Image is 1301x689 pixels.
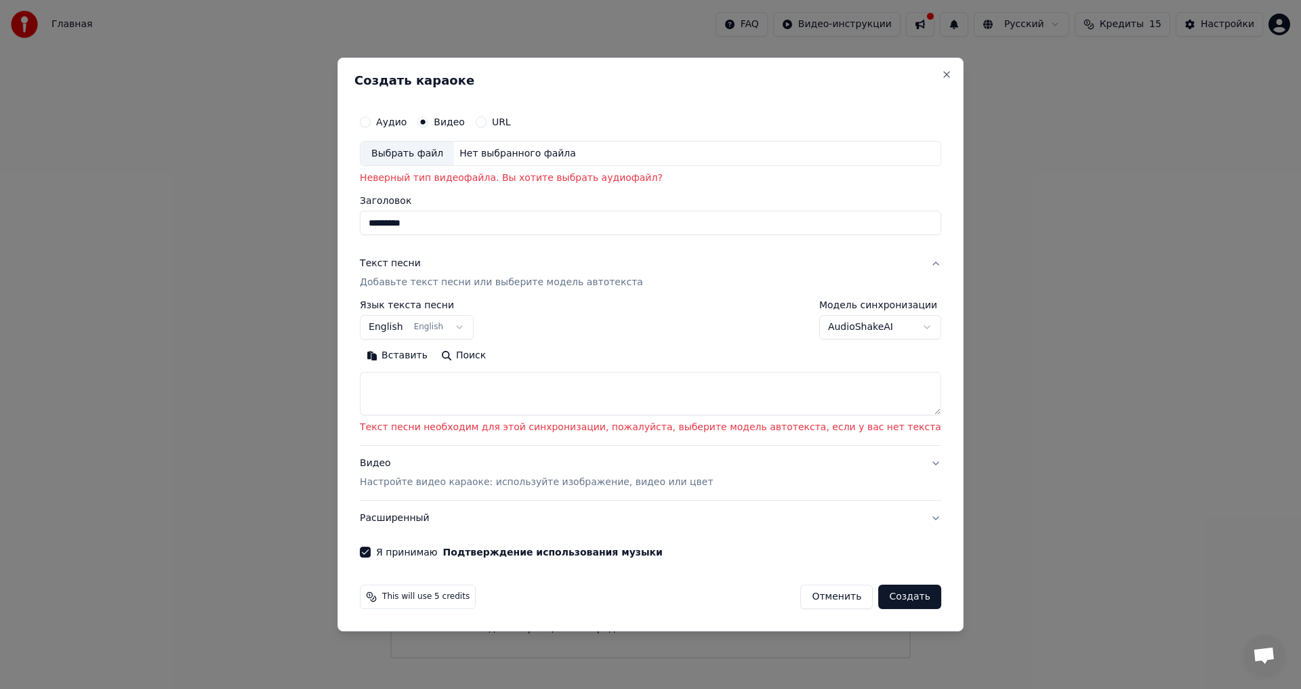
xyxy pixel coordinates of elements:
span: This will use 5 credits [382,591,470,602]
button: ВидеоНастройте видео караоке: используйте изображение, видео или цвет [360,446,941,500]
p: Текст песни необходим для этой синхронизации, пожалуйста, выберите модель автотекста, если у вас ... [360,421,941,435]
p: Добавьте текст песни или выберите модель автотекста [360,276,643,290]
div: Выбрать файл [360,142,454,166]
div: Текст песни [360,257,421,271]
div: Нет выбранного файла [454,147,581,161]
div: Видео [360,457,713,489]
button: Создать [878,585,941,609]
button: Я принимаю [443,547,663,557]
label: Аудио [376,117,407,127]
label: Заголовок [360,196,941,206]
button: Расширенный [360,501,941,536]
div: Текст песниДобавьте текст песни или выберите модель автотекста [360,301,941,446]
button: Отменить [800,585,873,609]
button: Текст песниДобавьте текст песни или выберите модель автотекста [360,247,941,301]
p: Настройте видео караоке: используйте изображение, видео или цвет [360,476,713,489]
label: Я принимаю [376,547,663,557]
button: Поиск [434,346,493,367]
label: Видео [434,117,465,127]
h2: Создать караоке [354,75,947,87]
label: URL [492,117,511,127]
button: Вставить [360,346,434,367]
label: Модель синхронизации [819,301,941,310]
p: Неверный тип видеофайла. Вы хотите выбрать аудиофайл? [360,172,941,186]
label: Язык текста песни [360,301,474,310]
